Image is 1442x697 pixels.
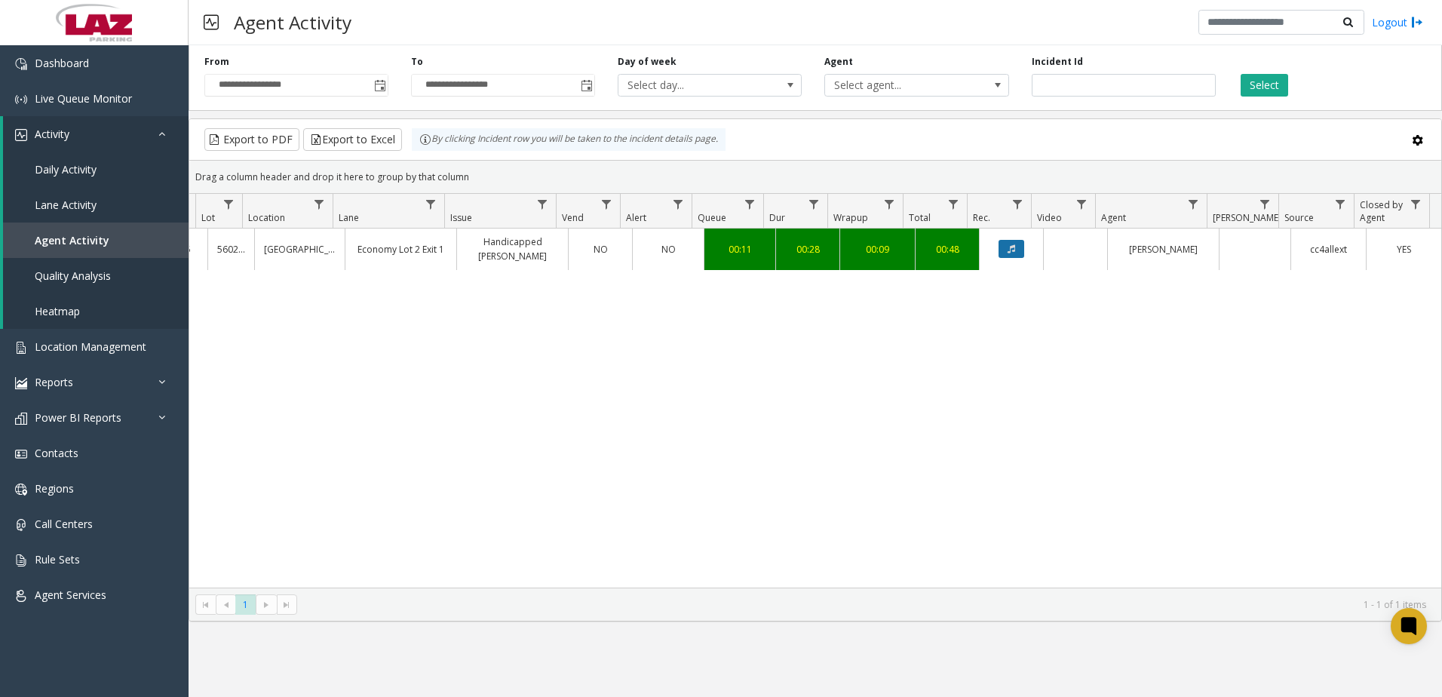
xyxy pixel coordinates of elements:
span: YES [1397,243,1411,256]
label: From [204,55,229,69]
img: 'icon' [15,519,27,531]
span: Toggle popup [371,75,388,96]
img: 'icon' [15,58,27,70]
span: Wrapup [833,211,868,224]
img: 'icon' [15,129,27,141]
div: Data table [189,194,1441,588]
span: Contacts [35,446,78,460]
span: Activity [35,127,69,141]
button: Export to Excel [303,128,402,151]
span: Lane [339,211,359,224]
span: Dashboard [35,56,89,70]
span: Alert [626,211,646,224]
span: Rule Sets [35,552,80,567]
img: pageIcon [204,4,219,41]
label: Agent [824,55,853,69]
a: [GEOGRAPHIC_DATA] [264,242,336,256]
a: Dur Filter Menu [804,194,824,214]
a: [PERSON_NAME] [1117,242,1210,256]
span: [PERSON_NAME] [1213,211,1281,224]
img: 'icon' [15,448,27,460]
a: Vend Filter Menu [597,194,617,214]
kendo-pager-info: 1 - 1 of 1 items [306,598,1426,611]
span: Rec. [973,211,990,224]
a: Daily Activity [3,152,189,187]
a: 00:28 [785,242,830,256]
a: Agent Activity [3,223,189,258]
span: Location [248,211,285,224]
img: 'icon' [15,342,27,354]
span: Total [909,211,931,224]
label: Incident Id [1032,55,1083,69]
a: cc4allext [1300,242,1357,256]
span: Page 1 [235,594,256,615]
div: Drag a column header and drop it here to group by that column [189,164,1441,190]
img: 'icon' [15,484,27,496]
label: To [411,55,423,69]
a: Alert Filter Menu [668,194,689,214]
span: NO [594,243,608,256]
span: Select day... [618,75,765,96]
label: Day of week [618,55,677,69]
span: Dur [769,211,785,224]
span: Daily Activity [35,162,97,177]
button: Select [1241,74,1288,97]
span: Agent Activity [35,233,109,247]
a: Total Filter Menu [943,194,964,214]
a: Economy Lot 2 Exit 1 [354,242,447,256]
button: Export to PDF [204,128,299,151]
a: Heatmap [3,293,189,329]
a: NO [578,242,623,256]
img: 'icon' [15,377,27,389]
a: Activity [3,116,189,152]
span: Reports [35,375,73,389]
span: Video [1037,211,1062,224]
a: Lane Activity [3,187,189,223]
a: Location Filter Menu [309,194,330,214]
img: 'icon' [15,554,27,567]
img: infoIcon.svg [419,134,431,146]
span: Agent Services [35,588,106,602]
a: Closed by Agent Filter Menu [1406,194,1426,214]
span: Vend [562,211,584,224]
a: Video Filter Menu [1072,194,1092,214]
span: Queue [698,211,726,224]
span: Toggle popup [578,75,594,96]
span: Closed by Agent [1360,198,1403,224]
span: Lane Activity [35,198,97,212]
span: Select agent... [825,75,971,96]
a: Wrapup Filter Menu [879,194,900,214]
a: Quality Analysis [3,258,189,293]
a: 00:09 [849,242,906,256]
img: 'icon' [15,413,27,425]
h3: Agent Activity [226,4,359,41]
span: Agent [1101,211,1126,224]
span: Heatmap [35,304,80,318]
a: Lane Filter Menu [421,194,441,214]
span: Regions [35,481,74,496]
a: Logout [1372,14,1423,30]
a: Handicapped [PERSON_NAME] [466,235,559,263]
img: 'icon' [15,590,27,602]
a: 560271 [217,242,245,256]
span: Lot [201,211,215,224]
div: By clicking Incident row you will be taken to the incident details page. [412,128,726,151]
span: Live Queue Monitor [35,91,132,106]
a: Queue Filter Menu [740,194,760,214]
a: NO [642,242,695,256]
a: Issue Filter Menu [532,194,553,214]
img: 'icon' [15,94,27,106]
span: Location Management [35,339,146,354]
a: YES [1376,242,1432,256]
img: logout [1411,14,1423,30]
span: Power BI Reports [35,410,121,425]
span: Call Centers [35,517,93,531]
a: Source Filter Menu [1330,194,1351,214]
a: 00:48 [925,242,970,256]
a: Rec. Filter Menu [1008,194,1028,214]
a: 00:11 [713,242,766,256]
